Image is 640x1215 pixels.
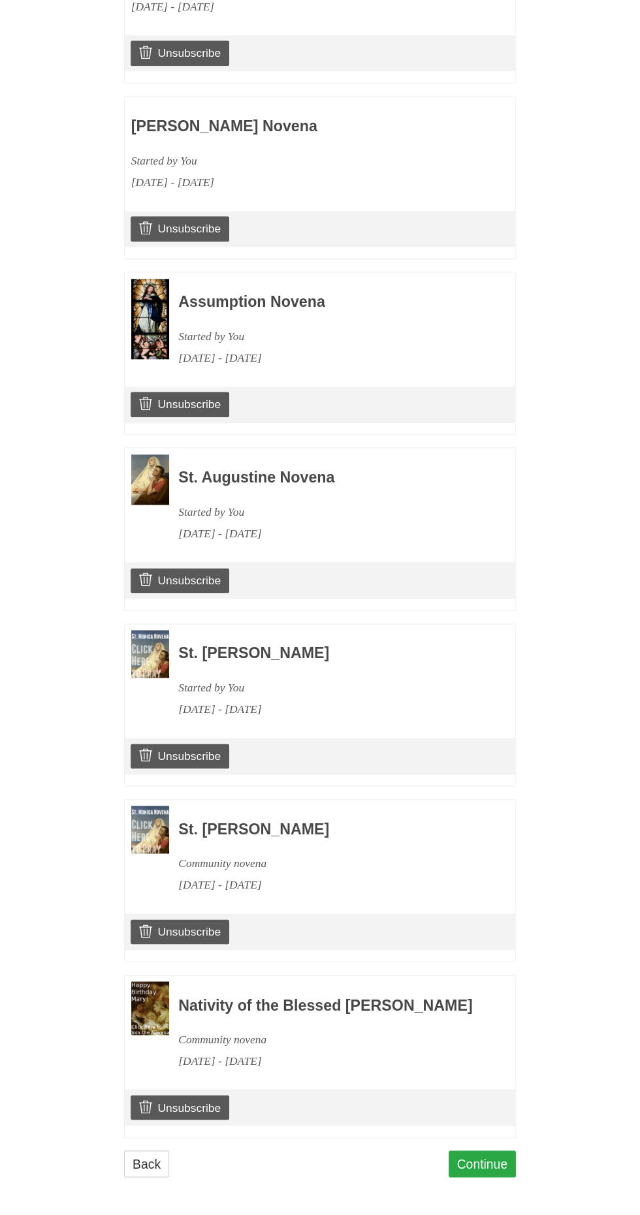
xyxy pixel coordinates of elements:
a: Unsubscribe [131,568,229,593]
div: Started by You [178,326,480,347]
div: [DATE] - [DATE] [178,699,480,720]
div: Started by You [131,150,433,172]
h3: Nativity of the Blessed [PERSON_NAME] [178,997,480,1014]
div: Community novena [178,853,480,874]
h3: Assumption Novena [178,294,480,311]
div: Started by You [178,501,480,523]
a: Unsubscribe [131,1095,229,1120]
img: Novena image [131,981,169,1035]
a: Continue [449,1150,517,1177]
a: Back [124,1150,169,1177]
h3: St. [PERSON_NAME] [178,821,480,838]
div: [DATE] - [DATE] [131,172,433,193]
a: Unsubscribe [131,216,229,241]
div: Started by You [178,677,480,699]
div: [DATE] - [DATE] [178,1050,480,1071]
h3: St. [PERSON_NAME] [178,645,480,662]
a: Unsubscribe [131,392,229,417]
div: [DATE] - [DATE] [178,874,480,896]
img: Novena image [131,454,169,505]
div: Community novena [178,1028,480,1050]
img: Novena image [131,630,169,678]
h3: St. Augustine Novena [178,469,480,486]
a: Unsubscribe [131,919,229,944]
a: Unsubscribe [131,744,229,768]
img: Novena image [131,279,169,359]
a: Unsubscribe [131,40,229,65]
img: Novena image [131,806,169,853]
div: [DATE] - [DATE] [178,347,480,369]
h3: [PERSON_NAME] Novena [131,118,433,135]
div: [DATE] - [DATE] [178,523,480,544]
